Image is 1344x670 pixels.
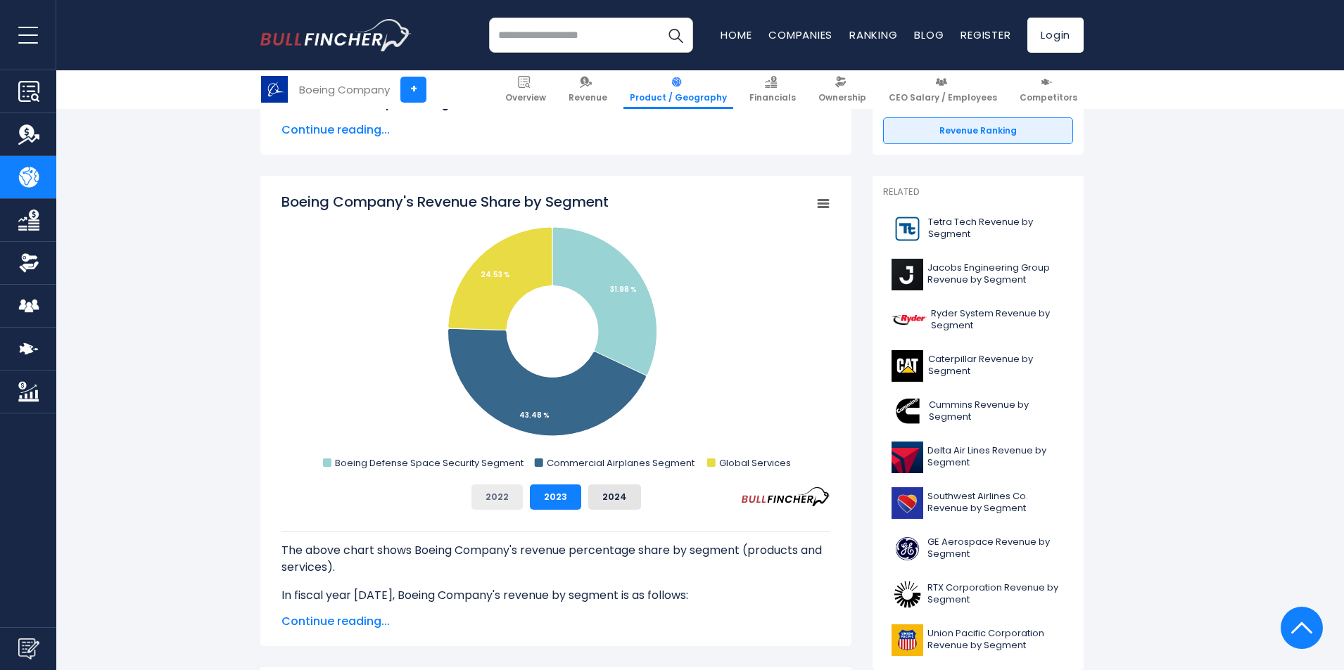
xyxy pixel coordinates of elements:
[889,92,997,103] span: CEO Salary / Employees
[883,255,1073,294] a: Jacobs Engineering Group Revenue by Segment
[892,259,923,290] img: J logo
[927,445,1065,469] span: Delta Air Lines Revenue by Segment
[914,27,944,42] a: Blog
[883,529,1073,568] a: GE Aerospace Revenue by Segment
[883,621,1073,659] a: Union Pacific Corporation Revenue by Segment
[927,536,1065,560] span: GE Aerospace Revenue by Segment
[281,613,830,630] span: Continue reading...
[18,252,39,273] img: Ownership
[961,27,1010,42] a: Register
[400,77,426,103] a: +
[1020,92,1077,103] span: Competitors
[883,301,1073,340] a: Ryder System Revenue by Segment
[883,347,1073,385] a: Caterpillar Revenue by Segment
[892,487,923,519] img: LUV logo
[530,484,581,510] button: 2023
[892,442,923,473] img: DAL logo
[818,92,866,103] span: Ownership
[882,70,1003,109] a: CEO Salary / Employees
[281,192,830,473] svg: Boeing Company's Revenue Share by Segment
[1013,70,1084,109] a: Competitors
[261,76,288,103] img: BA logo
[281,122,830,138] span: Continue reading...
[892,304,927,336] img: R logo
[260,19,412,51] img: bullfincher logo
[928,217,1065,240] span: Tetra Tech Revenue by Segment
[812,70,873,109] a: Ownership
[299,82,390,98] div: Boeing Company
[928,354,1065,378] span: Caterpillar Revenue by Segment
[883,484,1073,522] a: Southwest Airlines Co. Revenue by Segment
[929,399,1065,423] span: Cummins Revenue by Segment
[892,396,925,427] img: CMI logo
[335,456,524,470] text: Boeing Defense Space Security Segment
[658,18,693,53] button: Search
[883,392,1073,431] a: Cummins Revenue by Segment
[721,27,752,42] a: Home
[927,262,1065,286] span: Jacobs Engineering Group Revenue by Segment
[892,579,923,610] img: RTX logo
[749,92,796,103] span: Financials
[849,27,897,42] a: Ranking
[281,542,830,576] p: The above chart shows Boeing Company's revenue percentage share by segment (products and services).
[562,70,614,109] a: Revenue
[883,117,1073,144] a: Revenue Ranking
[927,491,1065,515] span: Southwest Airlines Co. Revenue by Segment
[281,587,830,604] p: In fiscal year [DATE], Boeing Company's revenue by segment is as follows:
[931,308,1065,332] span: Ryder System Revenue by Segment
[630,92,727,103] span: Product / Geography
[892,533,923,565] img: GE logo
[883,186,1073,198] p: Related
[547,456,695,470] text: Commercial Airplanes Segment
[281,192,609,212] tspan: Boeing Company's Revenue Share by Segment
[892,624,923,656] img: UNP logo
[719,456,791,470] text: Global Services
[499,70,552,109] a: Overview
[927,628,1065,652] span: Union Pacific Corporation Revenue by Segment
[623,70,733,109] a: Product / Geography
[481,269,510,280] tspan: 24.53 %
[743,70,802,109] a: Financials
[569,92,607,103] span: Revenue
[588,484,641,510] button: 2024
[883,575,1073,614] a: RTX Corporation Revenue by Segment
[1027,18,1084,53] a: Login
[519,410,550,420] tspan: 43.48 %
[927,582,1065,606] span: RTX Corporation Revenue by Segment
[610,284,637,295] tspan: 31.98 %
[883,210,1073,248] a: Tetra Tech Revenue by Segment
[892,350,924,382] img: CAT logo
[260,19,412,51] a: Go to homepage
[768,27,832,42] a: Companies
[505,92,546,103] span: Overview
[883,438,1073,477] a: Delta Air Lines Revenue by Segment
[892,213,924,245] img: TTEK logo
[471,484,523,510] button: 2022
